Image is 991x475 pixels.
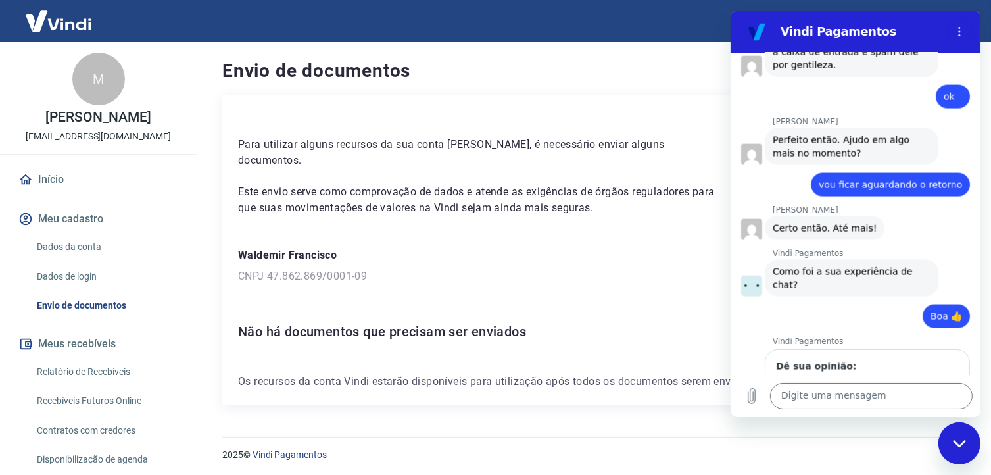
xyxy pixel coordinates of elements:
iframe: Botão para abrir a janela de mensagens, conversa em andamento [938,422,980,464]
p: CNPJ 47.862.869/0001-09 [238,268,944,284]
img: Vindi [16,1,101,41]
a: Vindi Pagamentos [253,449,327,460]
a: Relatório de Recebíveis [32,359,181,386]
a: Disponibilização de agenda [32,446,181,473]
p: Waldemir Francisco [238,247,944,263]
a: Dados de login [32,263,181,290]
p: 2025 © [222,448,959,462]
p: Os recursos da conta Vindi estarão disponíveis para utilização após todos os documentos serem env... [238,374,944,389]
button: Sair [928,9,975,34]
p: Este envio serve como comprovação de dados e atende as exigências de órgãos reguladores para que ... [238,184,729,216]
h4: Envio de documentos [222,58,959,84]
a: Envio de documentos [32,292,181,319]
button: Meus recebíveis [16,330,181,359]
div: M [72,53,125,105]
p: [PERSON_NAME] [45,111,151,124]
iframe: Janela de mensagens [731,11,980,417]
a: Dados da conta [32,234,181,261]
a: Início [16,165,181,194]
a: Contratos com credores [32,417,181,444]
p: Para utilizar alguns recursos da sua conta [PERSON_NAME], é necessário enviar alguns documentos. [238,137,729,168]
h6: Não há documentos que precisam ser enviados [238,321,944,342]
button: Meu cadastro [16,205,181,234]
a: Recebíveis Futuros Online [32,387,181,414]
p: [EMAIL_ADDRESS][DOMAIN_NAME] [26,130,171,143]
